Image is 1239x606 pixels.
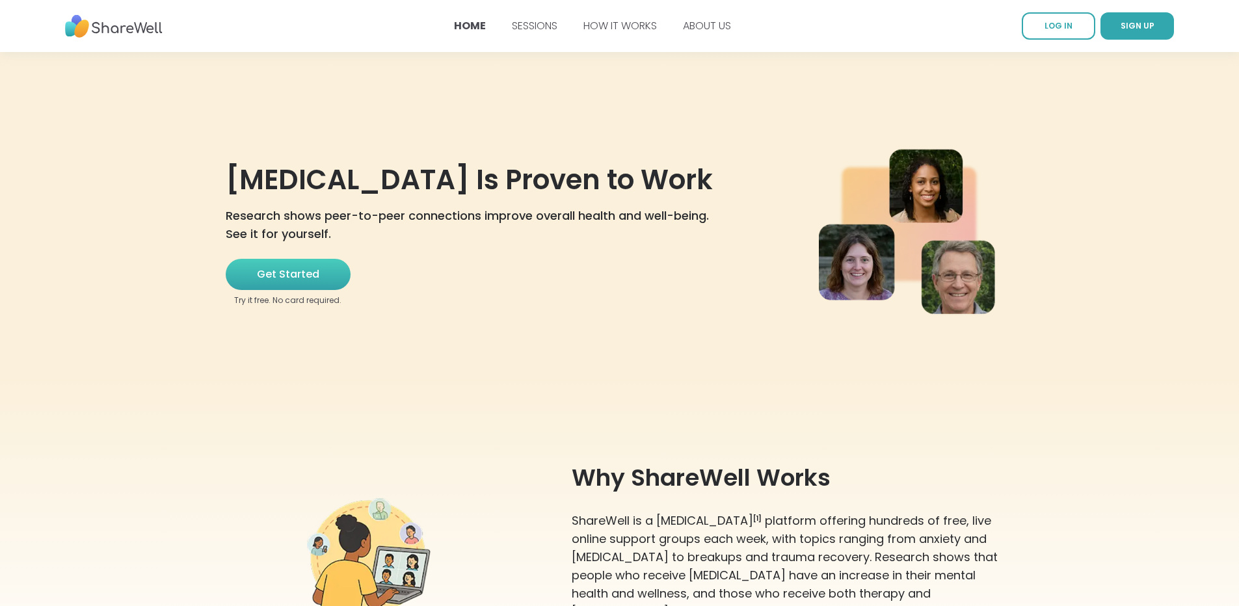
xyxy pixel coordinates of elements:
a: LOG IN [1022,12,1095,40]
h1: [MEDICAL_DATA] Is Proven to Work [226,164,746,196]
a: SESSIONS [512,18,557,33]
sup: [1] [753,514,762,523]
button: SIGN UP [1100,12,1174,40]
span: Get Started [257,267,319,282]
a: [1] [753,515,762,528]
span: Try it free. No card required. [234,295,341,306]
h3: Research shows peer-to-peer connections improve overall health and well-being. See it for yourself. [226,207,746,243]
span: LOG IN [1045,20,1072,31]
img: homepage hero [819,148,1014,317]
img: ShareWell Nav Logo [65,8,163,44]
a: HOW IT WORKS [583,18,657,33]
a: ABOUT US [683,18,731,33]
button: Get Started [226,259,351,290]
a: HOME [454,18,486,33]
h2: Why ShareWell Works [572,465,1015,491]
span: SIGN UP [1121,20,1154,31]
